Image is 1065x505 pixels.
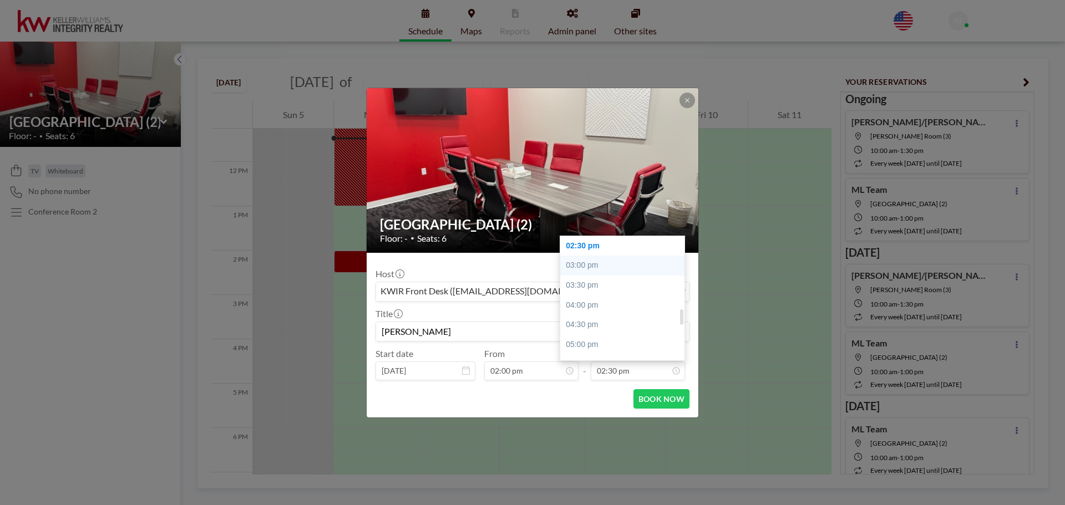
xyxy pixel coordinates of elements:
[376,282,689,301] div: Search for option
[410,234,414,242] span: •
[376,268,403,279] label: Host
[376,308,402,319] label: Title
[560,256,690,276] div: 03:00 pm
[560,236,690,256] div: 02:30 pm
[560,315,690,335] div: 04:30 pm
[380,216,686,233] h2: [GEOGRAPHIC_DATA] (2)
[583,352,586,376] span: -
[484,348,505,359] label: From
[367,45,699,295] img: 537.jpg
[378,284,605,299] span: KWIR Front Desk ([EMAIL_ADDRESS][DOMAIN_NAME])
[560,354,690,374] div: 05:30 pm
[380,233,408,244] span: Floor: -
[560,335,690,355] div: 05:00 pm
[376,348,413,359] label: Start date
[560,295,690,315] div: 04:00 pm
[376,322,689,341] input: KWIR's reservation
[417,233,447,244] span: Seats: 6
[633,389,689,409] button: BOOK NOW
[560,276,690,295] div: 03:30 pm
